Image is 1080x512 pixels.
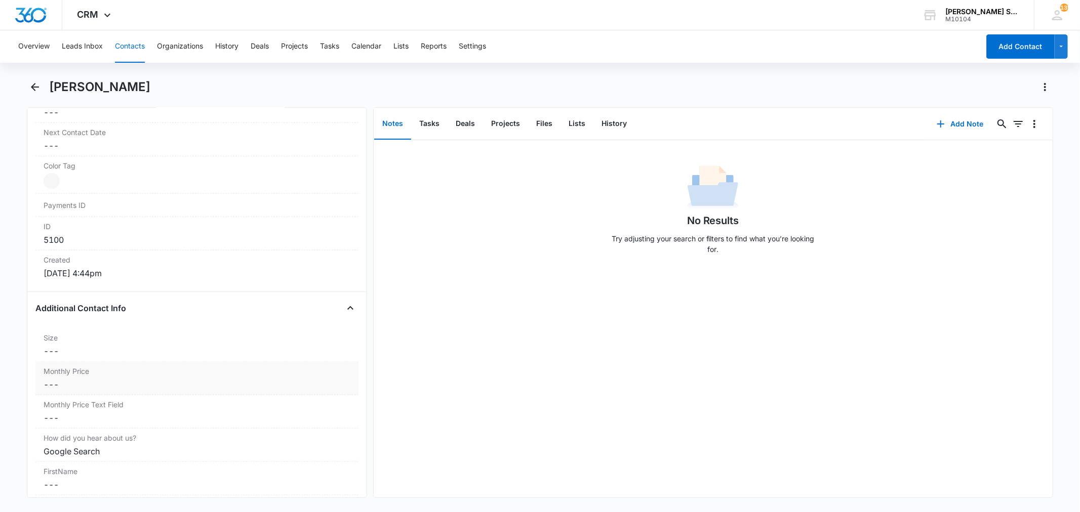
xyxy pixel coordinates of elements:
button: Calendar [351,30,381,63]
button: Back [27,79,43,95]
button: Notes [374,108,411,140]
dt: ID [44,221,350,232]
button: Filters [1010,116,1026,132]
label: Monthly Price Text Field [44,399,350,410]
button: Deals [448,108,483,140]
button: Lists [393,30,409,63]
div: Next Contact Date--- [35,123,358,156]
div: Color Tag [35,156,358,194]
dt: Payments ID [44,200,120,210]
label: How did you hear about us? [44,433,350,443]
label: Size [44,332,350,343]
dt: Created [44,254,350,265]
span: CRM [77,9,99,20]
p: Try adjusting your search or filters to find what you’re looking for. [607,233,819,254]
label: Color Tag [44,160,350,171]
div: Created[DATE] 4:44pm [35,250,358,283]
dd: --- [44,479,350,491]
button: Overview [18,30,50,63]
button: Leads Inbox [62,30,103,63]
button: History [215,30,238,63]
button: Contacts [115,30,145,63]
h1: No Results [687,213,739,228]
button: Organizations [157,30,203,63]
div: FirstName--- [35,462,358,495]
button: Projects [281,30,308,63]
div: account id [945,16,1019,23]
button: History [593,108,635,140]
div: Monthly Price--- [35,362,358,395]
button: Add Note [927,112,994,136]
button: Files [528,108,561,140]
div: account name [945,8,1019,16]
dd: --- [44,378,350,391]
div: Payments ID [35,194,358,217]
dd: --- [44,140,350,152]
label: Monthly Price [44,366,350,376]
dd: 5100 [44,234,350,246]
h1: [PERSON_NAME] [49,79,150,95]
button: Actions [1037,79,1053,95]
button: Reports [421,30,447,63]
label: Next Contact Date [44,127,350,138]
dd: [DATE] 4:44pm [44,267,350,279]
button: Add Contact [986,34,1055,59]
img: No Data [688,162,738,213]
button: Deals [251,30,269,63]
button: Settings [459,30,486,63]
button: Tasks [411,108,448,140]
button: Tasks [320,30,339,63]
button: Lists [561,108,593,140]
button: Projects [483,108,528,140]
dd: --- [44,412,350,424]
h4: Additional Contact Info [35,302,126,314]
button: Close [342,300,358,316]
div: Size--- [35,328,358,362]
div: ID5100 [35,217,358,250]
div: Google Search [44,445,350,457]
button: Overflow Menu [1026,116,1043,132]
button: Search... [994,116,1010,132]
div: How did you hear about us?Google Search [35,429,358,462]
div: Monthly Price Text Field--- [35,395,358,429]
div: notifications count [1060,4,1068,12]
dd: --- [44,345,350,357]
span: 139 [1060,4,1068,12]
dd: --- [44,106,350,118]
label: FirstName [44,466,350,477]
